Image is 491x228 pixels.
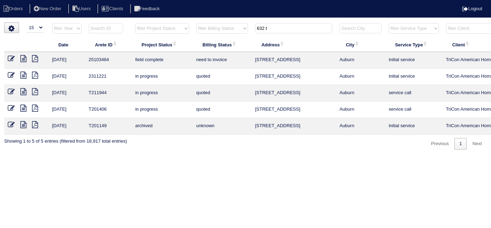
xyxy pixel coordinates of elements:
a: New Order [30,6,67,11]
a: Next [467,138,487,150]
td: Auburn [336,118,385,135]
td: in progress [132,102,192,118]
td: quoted [193,102,251,118]
td: [STREET_ADDRESS] [251,102,336,118]
td: unknown [193,118,251,135]
td: [STREET_ADDRESS] [251,52,336,69]
a: Users [68,6,96,11]
td: Auburn [336,69,385,85]
td: [STREET_ADDRESS] [251,118,336,135]
td: [STREET_ADDRESS] [251,85,336,102]
td: field complete [132,52,192,69]
td: T201149 [85,118,132,135]
td: quoted [193,69,251,85]
th: Address: activate to sort column ascending [251,37,336,52]
input: Search City [339,24,382,33]
a: Logout [462,6,482,11]
td: [DATE] [49,102,85,118]
td: [DATE] [49,69,85,85]
td: T201406 [85,102,132,118]
td: 25103464 [85,52,132,69]
th: City: activate to sort column ascending [336,37,385,52]
td: archived [132,118,192,135]
a: Clients [97,6,129,11]
td: Auburn [336,52,385,69]
li: Feedback [130,4,165,14]
td: [STREET_ADDRESS] [251,69,336,85]
td: T211944 [85,85,132,102]
td: Auburn [336,85,385,102]
td: initial service [385,118,442,135]
td: 2311221 [85,69,132,85]
th: Project Status: activate to sort column ascending [132,37,192,52]
th: Arete ID: activate to sort column ascending [85,37,132,52]
th: Service Type: activate to sort column ascending [385,37,442,52]
input: Search ID [89,24,123,33]
li: Users [68,4,96,14]
a: 1 [454,138,467,150]
td: [DATE] [49,85,85,102]
td: [DATE] [49,52,85,69]
li: Clients [97,4,129,14]
td: need to invoice [193,52,251,69]
td: initial service [385,69,442,85]
td: in progress [132,69,192,85]
td: quoted [193,85,251,102]
div: Showing 1 to 5 of 5 entries (filtered from 18,917 total entries) [4,135,127,144]
td: initial service [385,52,442,69]
td: service call [385,102,442,118]
li: New Order [30,4,67,14]
a: Previous [426,138,454,150]
th: Date [49,37,85,52]
th: Billing Status: activate to sort column ascending [193,37,251,52]
td: Auburn [336,102,385,118]
input: Search Address [255,24,332,33]
td: service call [385,85,442,102]
td: [DATE] [49,118,85,135]
td: in progress [132,85,192,102]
